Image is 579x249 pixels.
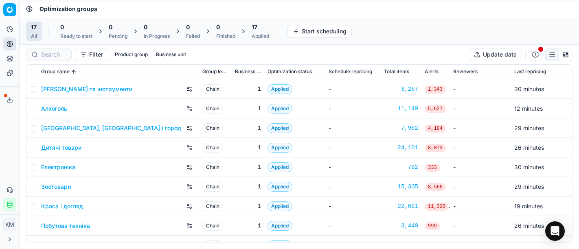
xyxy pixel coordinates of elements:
[384,144,418,152] a: 24,101
[41,85,132,93] a: [PERSON_NAME] та інструменти
[60,23,64,31] span: 0
[268,162,292,172] span: Applied
[384,222,418,230] a: 3,449
[325,79,381,99] td: -
[235,124,261,132] div: 1
[325,197,381,216] td: -
[144,33,170,39] div: In Progress
[450,177,511,197] td: -
[144,23,147,31] span: 0
[202,104,223,114] span: Chain
[235,202,261,210] div: 1
[450,118,511,138] td: -
[450,79,511,99] td: -
[425,164,440,172] span: 333
[384,105,418,113] a: 11,149
[425,144,446,152] span: 8,073
[39,5,97,13] nav: breadcrumb
[268,182,292,192] span: Applied
[325,99,381,118] td: -
[216,33,235,39] div: Finished
[41,202,83,210] a: Краса і догляд
[41,144,81,152] a: Дитячі товари
[268,201,292,211] span: Applied
[384,202,418,210] div: 22,021
[469,48,522,61] button: Update data
[202,123,223,133] span: Chain
[514,144,544,151] span: 26 minutes
[216,23,220,31] span: 0
[202,84,223,94] span: Chain
[268,143,292,153] span: Applied
[41,183,71,191] a: Зоотовари
[202,162,223,172] span: Chain
[450,216,511,236] td: -
[325,157,381,177] td: -
[109,23,112,31] span: 0
[41,69,70,75] span: Group name
[514,222,544,229] span: 26 minutes
[268,84,292,94] span: Applied
[450,157,511,177] td: -
[70,68,78,76] button: Sorted by Group name ascending
[186,33,200,39] div: Failed
[39,5,97,13] span: Optimization groups
[268,123,292,133] span: Applied
[4,218,16,231] span: КM
[60,33,92,39] div: Ready to start
[109,33,127,39] div: Pending
[202,221,223,231] span: Chain
[202,69,228,75] span: Group level
[425,69,439,75] span: Alerts
[75,48,108,61] button: Filter
[186,23,190,31] span: 0
[514,85,544,92] span: 30 minutes
[384,183,418,191] a: 15,335
[235,222,261,230] div: 1
[514,183,544,190] span: 29 minutes
[384,85,418,93] a: 3,267
[252,33,269,39] div: Applied
[202,143,223,153] span: Chain
[235,163,261,171] div: 1
[425,124,446,133] span: 4,194
[329,69,372,75] span: Schedule repricing
[384,163,418,171] a: 762
[450,99,511,118] td: -
[268,69,312,75] span: Optimization status
[41,50,66,59] input: Search
[41,124,181,132] a: [GEOGRAPHIC_DATA], [GEOGRAPHIC_DATA] і город
[235,183,261,191] div: 1
[325,138,381,157] td: -
[425,85,446,94] span: 1,343
[287,25,352,38] button: Start scheduling
[545,221,565,241] div: Open Intercom Messenger
[514,164,544,170] span: 30 minutes
[514,69,546,75] span: Last repricing
[425,183,446,191] span: 8,566
[384,69,409,75] span: Total items
[252,23,257,31] span: 17
[325,118,381,138] td: -
[202,201,223,211] span: Chain
[41,222,90,230] a: Побутова техніка
[112,50,151,59] button: Product group
[514,242,544,249] span: 30 minutes
[450,138,511,157] td: -
[325,177,381,197] td: -
[453,69,478,75] span: Reviewers
[235,144,261,152] div: 1
[325,216,381,236] td: -
[425,105,446,113] span: 5,627
[31,33,37,39] div: All
[425,222,440,230] span: 999
[384,124,418,132] a: 7,962
[425,203,449,211] span: 11,320
[235,69,261,75] span: Business unit
[202,182,223,192] span: Chain
[450,197,511,216] td: -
